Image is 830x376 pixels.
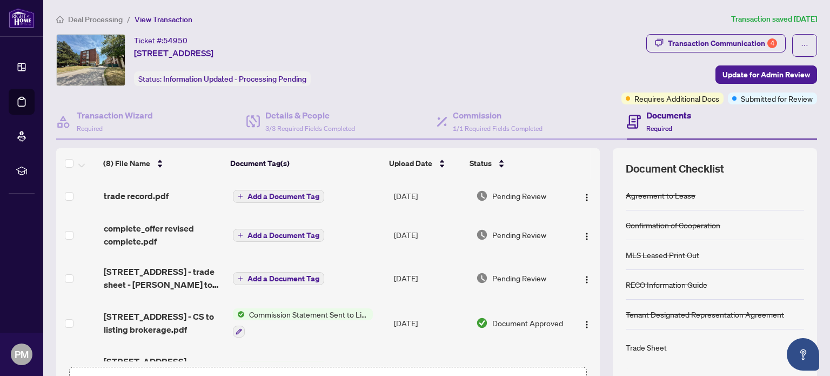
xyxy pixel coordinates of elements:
span: Add a Document Tag [247,275,319,282]
span: Pending Review [492,272,546,284]
button: Add a Document Tag [233,272,324,286]
article: Transaction saved [DATE] [731,13,817,25]
span: (8) File Name [103,157,150,169]
span: Status [470,157,492,169]
span: Submitted for Review [741,93,813,104]
span: Upload Date [389,157,432,169]
button: Status IconCommission Statement Sent to Listing Brokerage [233,308,373,338]
img: Document Status [476,317,488,329]
td: [DATE] [390,179,472,213]
span: [STREET_ADDRESS] - trade sheet - [PERSON_NAME] to Review.pdf [104,265,224,291]
img: IMG-E12373972_1.jpg [57,35,125,85]
div: Tenant Designated Representation Agreement [626,308,784,320]
h4: Documents [646,109,691,122]
button: Add a Document Tag [233,272,324,285]
div: 4 [767,38,777,48]
span: Pending Review [492,190,546,202]
span: View Transaction [135,15,192,24]
span: Deal Processing [68,15,123,24]
span: 54950 [163,36,188,45]
button: Logo [578,269,595,287]
button: Add a Document Tag [233,228,324,242]
button: Add a Document Tag [233,229,324,242]
h4: Details & People [265,109,355,122]
button: Status IconMLS Leased Print Out [233,361,327,373]
span: 3/3 Required Fields Completed [265,124,355,133]
img: Status Icon [233,361,245,373]
img: Logo [583,320,591,329]
div: Confirmation of Cooperation [626,219,720,231]
img: Document Status [476,229,488,241]
div: MLS Leased Print Out [626,249,699,261]
span: complete_offer revised complete.pdf [104,222,224,248]
div: Ticket #: [134,34,188,47]
div: Transaction Communication [668,35,777,52]
button: Transaction Communication4 [646,34,786,52]
th: (8) File Name [99,148,226,179]
span: Information Updated - Processing Pending [163,74,306,84]
span: Update for Admin Review [722,66,810,83]
img: Document Status [476,190,488,202]
span: Required [77,124,103,133]
td: [DATE] [390,213,472,256]
img: Logo [583,232,591,241]
button: Logo [578,187,595,205]
span: ellipsis [801,42,808,49]
th: Upload Date [385,148,465,179]
img: Document Status [476,272,488,284]
span: trade record.pdf [104,189,169,202]
img: Logo [583,193,591,202]
span: Requires Additional Docs [634,93,719,104]
span: Document Approved [492,317,563,329]
div: RECO Information Guide [626,279,707,291]
button: Logo [578,314,595,332]
li: / [127,13,130,25]
span: plus [238,194,243,199]
span: Document Checklist [626,161,724,176]
button: Update for Admin Review [715,65,817,84]
span: Pending Review [492,229,546,241]
span: Required [646,124,672,133]
img: Status Icon [233,308,245,320]
span: Add a Document Tag [247,193,319,200]
button: Add a Document Tag [233,190,324,203]
span: MLS Leased Print Out [245,361,327,373]
span: PM [15,347,29,362]
span: [STREET_ADDRESS] - CS to listing brokerage.pdf [104,310,224,336]
button: Open asap [787,338,819,371]
span: [STREET_ADDRESS] [134,47,213,60]
th: Document Tag(s) [226,148,385,179]
div: Agreement to Lease [626,189,695,201]
span: 1/1 Required Fields Completed [453,124,543,133]
td: [DATE] [390,300,472,346]
td: [DATE] [390,256,472,300]
h4: Transaction Wizard [77,109,153,122]
div: Trade Sheet [626,341,667,353]
span: plus [238,233,243,238]
img: logo [9,8,35,28]
span: home [56,16,64,23]
span: Commission Statement Sent to Listing Brokerage [245,308,373,320]
img: Logo [583,275,591,284]
button: Logo [578,226,595,243]
button: Add a Document Tag [233,189,324,203]
h4: Commission [453,109,543,122]
span: plus [238,276,243,281]
div: Status: [134,71,311,86]
span: Add a Document Tag [247,232,319,239]
th: Status [465,148,564,179]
